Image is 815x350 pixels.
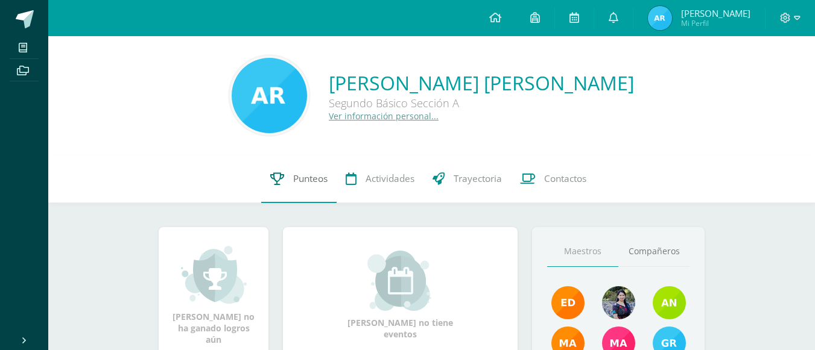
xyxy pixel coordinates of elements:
a: Trayectoria [423,155,511,203]
img: fc091299613f9f4eb32e443eb5a7bf9f.png [232,58,307,133]
div: Segundo Básico Sección A [329,96,634,110]
a: Punteos [261,155,337,203]
span: Contactos [544,172,586,185]
img: achievement_small.png [181,245,247,305]
img: 9b17679b4520195df407efdfd7b84603.png [602,286,635,319]
div: [PERSON_NAME] no tiene eventos [340,251,461,340]
span: [PERSON_NAME] [681,7,750,19]
a: Actividades [337,155,423,203]
span: Actividades [366,172,414,185]
img: event_small.png [367,251,433,311]
span: Punteos [293,172,328,185]
img: f40e456500941b1b33f0807dd74ea5cf.png [551,286,585,319]
div: [PERSON_NAME] no ha ganado logros aún [171,245,256,345]
a: Maestros [547,236,618,267]
a: [PERSON_NAME] [PERSON_NAME] [329,70,634,96]
img: e6b27947fbea61806f2b198ab17e5dde.png [653,286,686,319]
img: b63e7cf44610d745004cbbf09f5eb930.png [648,6,672,30]
a: Contactos [511,155,595,203]
span: Trayectoria [454,172,502,185]
span: Mi Perfil [681,18,750,28]
a: Compañeros [618,236,690,267]
a: Ver información personal... [329,110,439,122]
